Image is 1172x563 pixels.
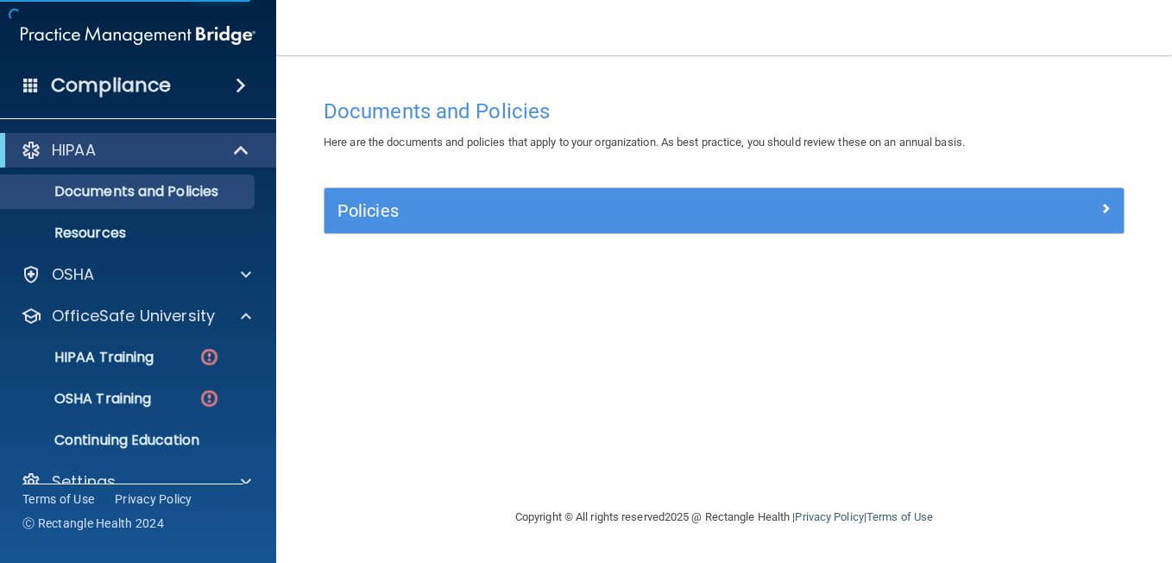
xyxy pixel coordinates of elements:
h4: Documents and Policies [324,100,1125,123]
p: Resources [11,225,247,242]
a: OfficeSafe University [21,306,251,326]
img: danger-circle.6113f641.png [198,388,220,409]
a: Privacy Policy [795,510,863,523]
p: OSHA [52,264,95,285]
h4: Compliance [51,73,171,98]
a: Privacy Policy [115,490,192,508]
p: HIPAA Training [11,349,154,366]
a: Terms of Use [866,510,933,523]
span: Ⓒ Rectangle Health 2024 [22,515,164,532]
img: danger-circle.6113f641.png [198,346,220,368]
div: Copyright © All rights reserved 2025 @ Rectangle Health | | [409,490,1039,545]
p: Documents and Policies [11,183,247,200]
p: HIPAA [52,140,96,161]
a: Policies [337,197,1111,225]
a: HIPAA [21,140,250,161]
a: Terms of Use [22,490,94,508]
span: Here are the documents and policies that apply to your organization. As best practice, you should... [324,136,965,149]
p: Continuing Education [11,432,247,449]
h5: Policies [337,201,911,220]
a: Settings [21,471,251,492]
img: PMB logo [21,18,255,53]
p: OfficeSafe University [52,306,215,326]
p: OSHA Training [11,390,151,408]
p: Settings [52,471,116,492]
a: OSHA [21,264,251,285]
